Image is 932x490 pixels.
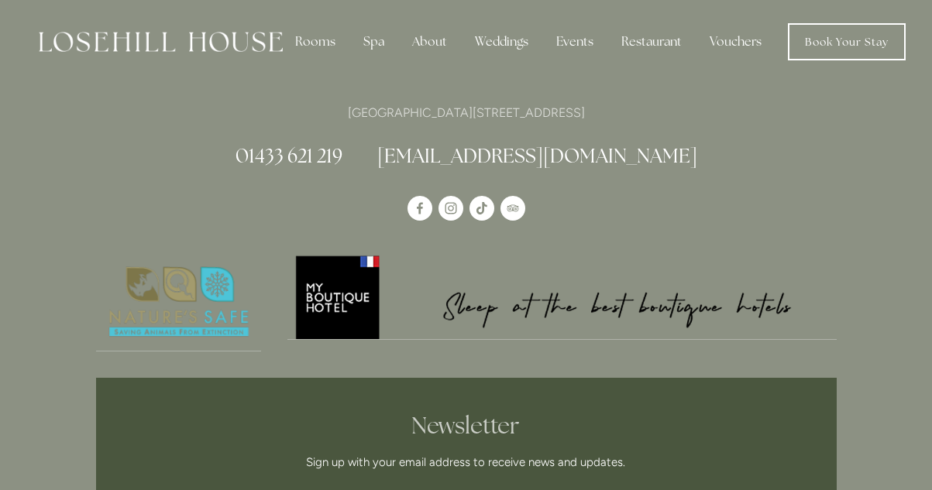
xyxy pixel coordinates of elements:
[96,253,262,351] a: Nature's Safe - Logo
[697,26,774,57] a: Vouchers
[377,143,697,168] a: [EMAIL_ADDRESS][DOMAIN_NAME]
[96,253,262,351] img: Nature's Safe - Logo
[500,196,525,221] a: TripAdvisor
[96,102,837,123] p: [GEOGRAPHIC_DATA][STREET_ADDRESS]
[287,253,837,340] a: My Boutique Hotel - Logo
[463,26,541,57] div: Weddings
[181,412,752,440] h2: Newsletter
[408,196,432,221] a: Losehill House Hotel & Spa
[400,26,459,57] div: About
[351,26,397,57] div: Spa
[287,253,837,339] img: My Boutique Hotel - Logo
[283,26,348,57] div: Rooms
[609,26,694,57] div: Restaurant
[39,32,283,52] img: Losehill House
[236,143,342,168] a: 01433 621 219
[469,196,494,221] a: TikTok
[438,196,463,221] a: Instagram
[181,453,752,471] p: Sign up with your email address to receive news and updates.
[544,26,606,57] div: Events
[788,23,906,60] a: Book Your Stay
